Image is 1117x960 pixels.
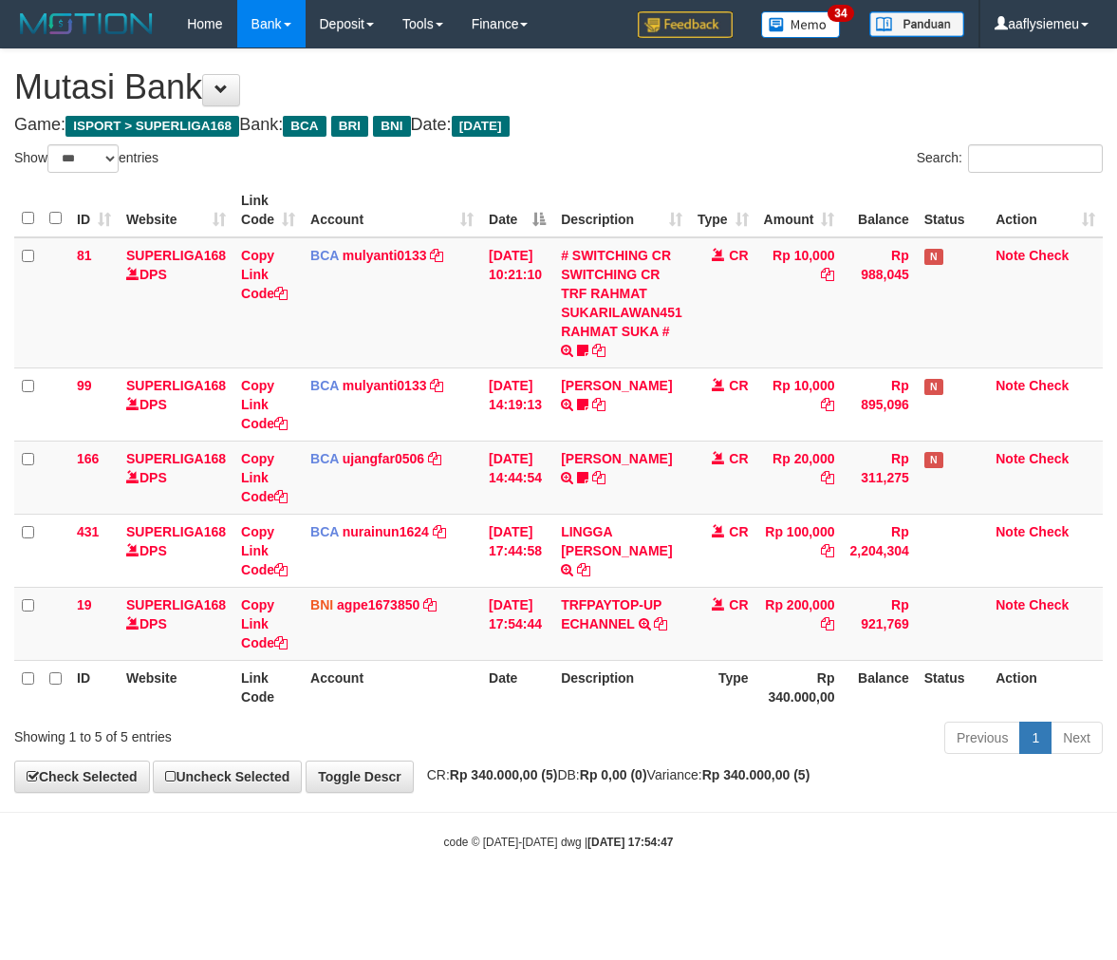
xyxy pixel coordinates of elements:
span: CR [729,378,748,393]
a: Check [1029,451,1069,466]
td: Rp 20,000 [756,441,843,514]
img: Feedback.jpg [638,11,733,38]
td: DPS [119,514,233,587]
label: Show entries [14,144,158,173]
th: Balance [842,660,916,714]
td: Rp 10,000 [756,367,843,441]
td: DPS [119,587,233,660]
td: [DATE] 17:54:44 [481,587,553,660]
a: Copy mulyanti0133 to clipboard [430,248,443,263]
th: Type: activate to sort column ascending [690,183,756,237]
th: Link Code [233,660,303,714]
span: CR [729,524,748,539]
a: [PERSON_NAME] [561,378,672,393]
th: Amount: activate to sort column ascending [756,183,843,237]
div: Showing 1 to 5 of 5 entries [14,720,451,746]
span: 99 [77,378,92,393]
a: Copy Rp 10,000 to clipboard [821,397,834,412]
th: ID: activate to sort column ascending [69,183,119,237]
a: Note [996,378,1025,393]
td: DPS [119,441,233,514]
a: [PERSON_NAME] [561,451,672,466]
span: 166 [77,451,99,466]
td: Rp 100,000 [756,514,843,587]
span: BCA [310,378,339,393]
th: Date [481,660,553,714]
td: [DATE] 17:44:58 [481,514,553,587]
th: Action [988,660,1103,714]
a: Copy TRFPAYTOP-UP ECHANNEL to clipboard [654,616,667,631]
span: CR [729,248,748,263]
a: SUPERLIGA168 [126,597,226,612]
span: BNI [310,597,333,612]
th: Balance [842,183,916,237]
span: CR: DB: Variance: [418,767,810,782]
a: Copy mulyanti0133 to clipboard [430,378,443,393]
th: Account: activate to sort column ascending [303,183,481,237]
a: SUPERLIGA168 [126,378,226,393]
strong: Rp 340.000,00 (5) [702,767,810,782]
a: Copy LINGGA ADITYA PRAT to clipboard [577,562,590,577]
a: Check [1029,248,1069,263]
th: Rp 340.000,00 [756,660,843,714]
a: TRFPAYTOP-UP ECHANNEL [561,597,661,631]
span: Has Note [924,452,943,468]
a: Toggle Descr [306,761,414,793]
span: [DATE] [452,116,510,137]
a: Copy Rp 10,000 to clipboard [821,267,834,282]
td: Rp 311,275 [842,441,916,514]
a: Check [1029,597,1069,612]
a: Note [996,524,1025,539]
strong: [DATE] 17:54:47 [587,836,673,849]
a: Copy nurainun1624 to clipboard [433,524,446,539]
th: Date: activate to sort column descending [481,183,553,237]
a: Previous [944,722,1020,754]
a: Copy Rp 200,000 to clipboard [821,616,834,631]
strong: Rp 340.000,00 (5) [450,767,558,782]
a: Copy agpe1673850 to clipboard [423,597,437,612]
a: Copy Link Code [241,597,288,650]
h1: Mutasi Bank [14,68,1103,106]
span: BCA [310,248,339,263]
span: BCA [310,524,339,539]
a: Copy Rp 20,000 to clipboard [821,470,834,485]
td: Rp 895,096 [842,367,916,441]
td: Rp 921,769 [842,587,916,660]
a: Copy MUHAMMAD REZA to clipboard [592,397,605,412]
a: Uncheck Selected [153,761,302,793]
th: Website [119,660,233,714]
td: Rp 200,000 [756,587,843,660]
th: Type [690,660,756,714]
span: Has Note [924,249,943,265]
small: code © [DATE]-[DATE] dwg | [444,836,674,849]
a: Copy ujangfar0506 to clipboard [428,451,441,466]
span: 34 [828,5,853,22]
a: Copy NOVEN ELING PRAYOG to clipboard [592,470,605,485]
span: CR [729,451,748,466]
a: Copy Link Code [241,524,288,577]
th: Link Code: activate to sort column ascending [233,183,303,237]
th: Account [303,660,481,714]
span: BCA [310,451,339,466]
td: DPS [119,237,233,368]
td: [DATE] 14:19:13 [481,367,553,441]
span: CR [729,597,748,612]
span: 19 [77,597,92,612]
a: mulyanti0133 [343,248,427,263]
a: agpe1673850 [337,597,419,612]
td: [DATE] 10:21:10 [481,237,553,368]
td: [DATE] 14:44:54 [481,441,553,514]
h4: Game: Bank: Date: [14,116,1103,135]
a: Check [1029,378,1069,393]
th: ID [69,660,119,714]
a: Copy Link Code [241,378,288,431]
a: Note [996,248,1025,263]
a: Copy Link Code [241,451,288,504]
a: nurainun1624 [343,524,429,539]
td: DPS [119,367,233,441]
th: Description [553,660,690,714]
label: Search: [917,144,1103,173]
span: ISPORT > SUPERLIGA168 [65,116,239,137]
a: Next [1051,722,1103,754]
td: Rp 2,204,304 [842,514,916,587]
